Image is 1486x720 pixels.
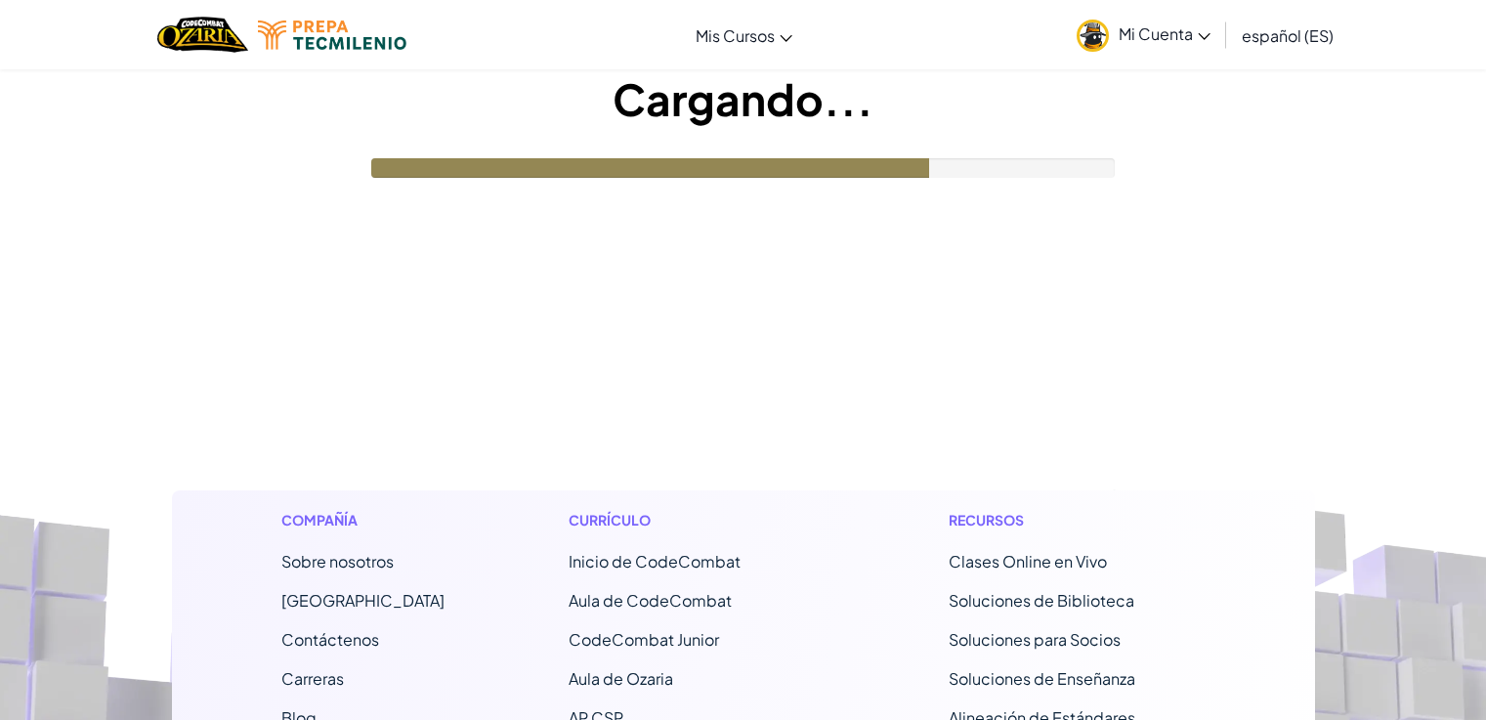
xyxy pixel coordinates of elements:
[258,21,406,50] img: Tecmilenio logo
[949,551,1107,572] a: Clases Online en Vivo
[569,510,826,530] h1: Currículo
[569,629,719,650] a: CodeCombat Junior
[1119,23,1210,44] span: Mi Cuenta
[949,668,1135,689] a: Soluciones de Enseñanza
[157,15,248,55] a: Ozaria by CodeCombat logo
[569,668,673,689] a: Aula de Ozaria
[696,25,775,46] span: Mis Cursos
[1067,4,1220,65] a: Mi Cuenta
[686,9,802,62] a: Mis Cursos
[281,668,344,689] a: Carreras
[949,590,1134,611] a: Soluciones de Biblioteca
[1077,20,1109,52] img: avatar
[281,629,379,650] span: Contáctenos
[281,590,445,611] a: [GEOGRAPHIC_DATA]
[949,629,1121,650] a: Soluciones para Socios
[949,510,1206,530] h1: Recursos
[281,510,445,530] h1: Compañía
[569,590,732,611] a: Aula de CodeCombat
[1242,25,1334,46] span: español (ES)
[157,15,248,55] img: Home
[1232,9,1343,62] a: español (ES)
[281,551,394,572] a: Sobre nosotros
[569,551,741,572] span: Inicio de CodeCombat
